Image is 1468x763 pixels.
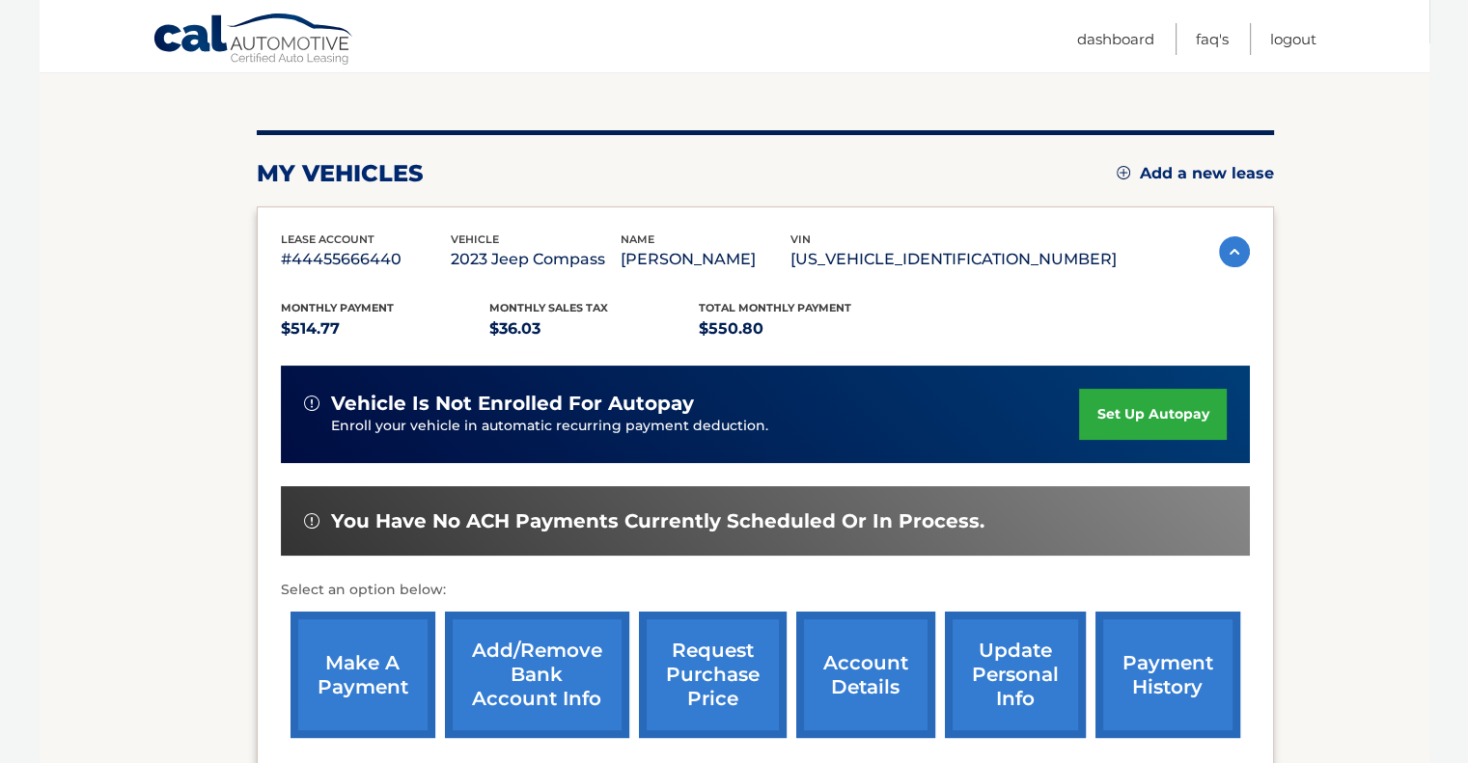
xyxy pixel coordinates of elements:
[291,612,435,738] a: make a payment
[451,246,621,273] p: 2023 Jeep Compass
[304,395,319,411] img: alert-white.svg
[451,232,499,246] span: vehicle
[1270,23,1316,55] a: Logout
[489,301,608,314] span: Monthly sales Tax
[790,232,811,246] span: vin
[796,612,935,738] a: account details
[1117,166,1130,179] img: add.svg
[1077,23,1154,55] a: Dashboard
[304,513,319,529] img: alert-white.svg
[621,232,654,246] span: name
[152,13,355,68] a: Cal Automotive
[1095,612,1240,738] a: payment history
[1196,23,1229,55] a: FAQ's
[331,509,984,533] span: You have no ACH payments currently scheduled or in process.
[945,612,1086,738] a: update personal info
[281,246,451,273] p: #44455666440
[331,392,694,416] span: vehicle is not enrolled for autopay
[281,315,490,342] p: $514.77
[1079,389,1226,440] a: set up autopay
[1117,164,1274,183] a: Add a new lease
[331,416,1080,437] p: Enroll your vehicle in automatic recurring payment deduction.
[639,612,787,738] a: request purchase price
[281,232,374,246] span: lease account
[1219,236,1250,267] img: accordion-active.svg
[790,246,1117,273] p: [US_VEHICLE_IDENTIFICATION_NUMBER]
[445,612,629,738] a: Add/Remove bank account info
[281,579,1250,602] p: Select an option below:
[699,301,851,314] span: Total Monthly Payment
[257,159,424,188] h2: my vehicles
[699,315,908,342] p: $550.80
[281,301,394,314] span: Monthly Payment
[621,246,790,273] p: [PERSON_NAME]
[489,315,699,342] p: $36.03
